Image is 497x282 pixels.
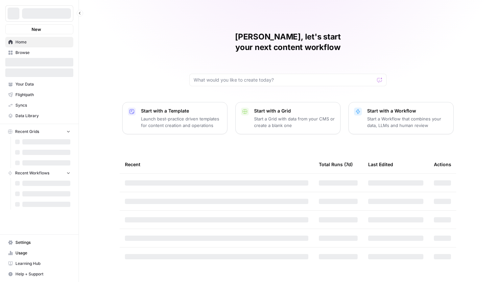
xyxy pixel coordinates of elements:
[348,102,454,134] button: Start with a WorkflowStart a Workflow that combines your data, LLMs and human review
[5,237,73,248] a: Settings
[15,170,49,176] span: Recent Workflows
[254,108,335,114] p: Start with a Grid
[125,155,308,173] div: Recent
[5,258,73,269] a: Learning Hub
[15,39,70,45] span: Home
[122,102,227,134] button: Start with a TemplateLaunch best-practice driven templates for content creation and operations
[32,26,41,33] span: New
[235,102,341,134] button: Start with a GridStart a Grid with data from your CMS or create a blank one
[189,32,387,53] h1: [PERSON_NAME], let's start your next content workflow
[5,168,73,178] button: Recent Workflows
[319,155,353,173] div: Total Runs (7d)
[5,90,73,100] a: Flightpath
[15,261,70,267] span: Learning Hub
[15,50,70,56] span: Browse
[15,271,70,277] span: Help + Support
[5,47,73,58] a: Browse
[5,111,73,121] a: Data Library
[15,81,70,87] span: Your Data
[15,102,70,108] span: Syncs
[15,113,70,119] span: Data Library
[141,115,222,129] p: Launch best-practice driven templates for content creation and operations
[5,248,73,258] a: Usage
[5,24,73,34] button: New
[194,77,374,83] input: What would you like to create today?
[15,250,70,256] span: Usage
[5,269,73,279] button: Help + Support
[141,108,222,114] p: Start with a Template
[5,37,73,47] a: Home
[434,155,451,173] div: Actions
[367,108,448,114] p: Start with a Workflow
[5,100,73,111] a: Syncs
[15,129,39,135] span: Recent Grids
[254,115,335,129] p: Start a Grid with data from your CMS or create a blank one
[368,155,393,173] div: Last Edited
[367,115,448,129] p: Start a Workflow that combines your data, LLMs and human review
[15,92,70,98] span: Flightpath
[5,127,73,137] button: Recent Grids
[5,79,73,90] a: Your Data
[15,240,70,245] span: Settings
